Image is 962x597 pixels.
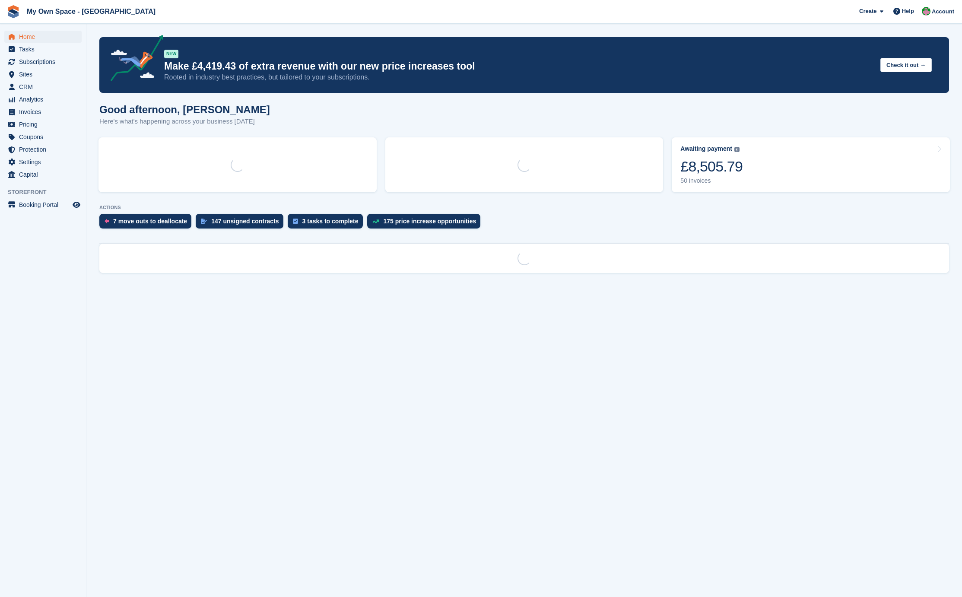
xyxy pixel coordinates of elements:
[19,156,71,168] span: Settings
[880,58,932,72] button: Check it out →
[902,7,914,16] span: Help
[4,143,82,156] a: menu
[19,106,71,118] span: Invoices
[19,168,71,181] span: Capital
[19,68,71,80] span: Sites
[859,7,876,16] span: Create
[293,219,298,224] img: task-75834270c22a3079a89374b754ae025e5fb1db73e45f91037f5363f120a921f8.svg
[680,158,743,175] div: £8,505.79
[680,145,732,152] div: Awaiting payment
[99,214,196,233] a: 7 move outs to deallocate
[4,168,82,181] a: menu
[922,7,930,16] img: Millie Webb
[4,81,82,93] a: menu
[302,218,359,225] div: 3 tasks to complete
[99,205,949,210] p: ACTIONS
[384,218,476,225] div: 175 price increase opportunities
[164,50,178,58] div: NEW
[7,5,20,18] img: stora-icon-8386f47178a22dfd0bd8f6a31ec36ba5ce8667c1dd55bd0f319d3a0aa187defe.svg
[672,137,950,192] a: Awaiting payment £8,505.79 50 invoices
[19,81,71,93] span: CRM
[23,4,159,19] a: My Own Space - [GEOGRAPHIC_DATA]
[71,200,82,210] a: Preview store
[4,156,82,168] a: menu
[372,219,379,223] img: price_increase_opportunities-93ffe204e8149a01c8c9dc8f82e8f89637d9d84a8eef4429ea346261dce0b2c0.svg
[19,131,71,143] span: Coupons
[367,214,485,233] a: 175 price increase opportunities
[4,199,82,211] a: menu
[201,219,207,224] img: contract_signature_icon-13c848040528278c33f63329250d36e43548de30e8caae1d1a13099fd9432cc5.svg
[4,93,82,105] a: menu
[4,118,82,130] a: menu
[288,214,367,233] a: 3 tasks to complete
[19,56,71,68] span: Subscriptions
[680,177,743,184] div: 50 invoices
[4,131,82,143] a: menu
[4,31,82,43] a: menu
[164,60,873,73] p: Make £4,419.43 of extra revenue with our new price increases tool
[19,43,71,55] span: Tasks
[103,35,164,84] img: price-adjustments-announcement-icon-8257ccfd72463d97f412b2fc003d46551f7dbcb40ab6d574587a9cd5c0d94...
[196,214,287,233] a: 147 unsigned contracts
[734,147,740,152] img: icon-info-grey-7440780725fd019a000dd9b08b2336e03edf1995a4989e88bcd33f0948082b44.svg
[19,93,71,105] span: Analytics
[932,7,954,16] span: Account
[19,143,71,156] span: Protection
[99,117,270,127] p: Here's what's happening across your business [DATE]
[19,118,71,130] span: Pricing
[19,199,71,211] span: Booking Portal
[113,218,187,225] div: 7 move outs to deallocate
[105,219,109,224] img: move_outs_to_deallocate_icon-f764333ba52eb49d3ac5e1228854f67142a1ed5810a6f6cc68b1a99e826820c5.svg
[164,73,873,82] p: Rooted in industry best practices, but tailored to your subscriptions.
[99,104,270,115] h1: Good afternoon, [PERSON_NAME]
[4,56,82,68] a: menu
[4,106,82,118] a: menu
[8,188,86,197] span: Storefront
[19,31,71,43] span: Home
[4,43,82,55] a: menu
[211,218,279,225] div: 147 unsigned contracts
[4,68,82,80] a: menu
